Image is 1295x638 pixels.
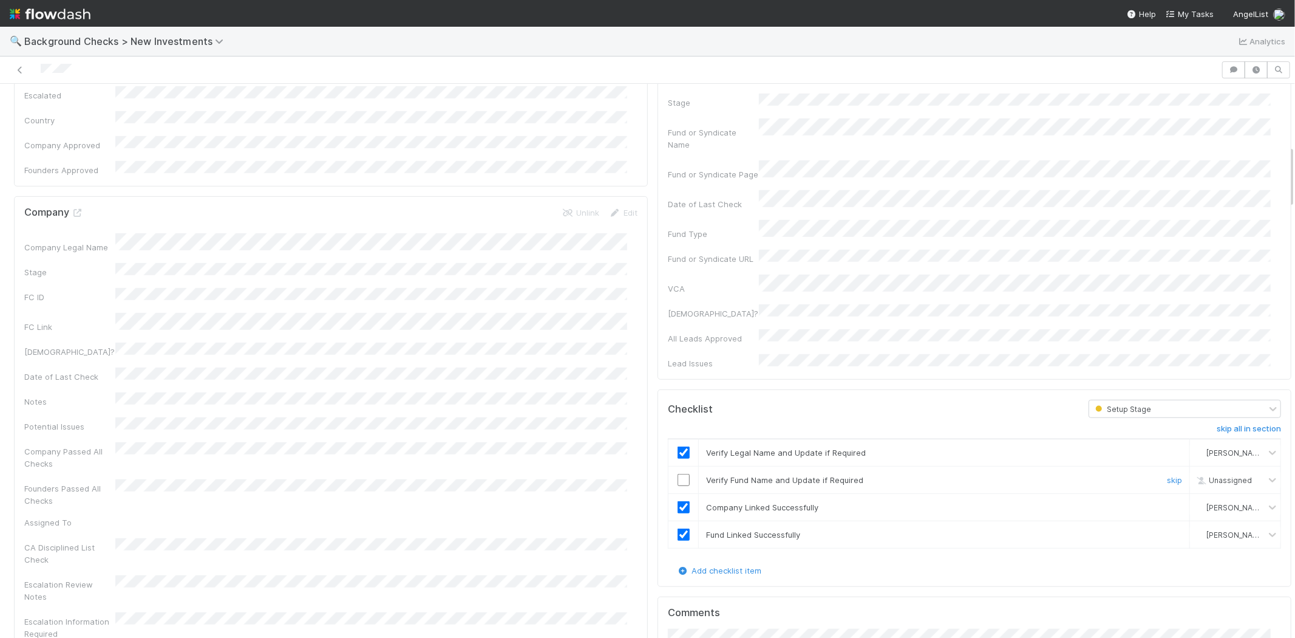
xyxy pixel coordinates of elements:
[24,291,115,303] div: FC ID
[24,445,115,470] div: Company Passed All Checks
[24,396,115,408] div: Notes
[668,168,759,180] div: Fund or Syndicate Page
[1195,448,1205,458] img: avatar_5106bb14-94e9-4897-80de-6ae81081f36d.png
[24,241,115,253] div: Company Legal Name
[668,283,759,295] div: VCA
[24,346,115,358] div: [DEMOGRAPHIC_DATA]?
[668,253,759,265] div: Fund or Syndicate URL
[24,164,115,176] div: Founders Approved
[1195,530,1205,540] img: avatar_5106bb14-94e9-4897-80de-6ae81081f36d.png
[1167,475,1182,485] a: skip
[1217,424,1281,439] a: skip all in section
[1166,8,1214,20] a: My Tasks
[706,448,866,458] span: Verify Legal Name and Update if Required
[1166,9,1214,19] span: My Tasks
[1206,448,1266,458] span: [PERSON_NAME]
[10,36,22,46] span: 🔍
[1206,530,1266,540] span: [PERSON_NAME]
[24,266,115,278] div: Stage
[1194,476,1252,485] span: Unassigned
[24,321,115,333] div: FC Link
[609,208,637,218] a: Edit
[24,89,115,101] div: Escalated
[1233,9,1268,19] span: AngelList
[706,475,863,485] span: Verify Fund Name and Update if Required
[24,207,84,219] h5: Company
[1127,8,1156,20] div: Help
[668,126,759,151] div: Fund or Syndicate Name
[10,4,90,24] img: logo-inverted-e16ddd16eac7371096b0.svg
[677,566,761,575] a: Add checklist item
[668,97,759,109] div: Stage
[1093,405,1151,414] span: Setup Stage
[668,198,759,210] div: Date of Last Check
[706,530,800,540] span: Fund Linked Successfully
[24,35,229,47] span: Background Checks > New Investments
[24,578,115,603] div: Escalation Review Notes
[668,332,759,345] div: All Leads Approved
[668,403,713,416] h5: Checklist
[24,420,115,433] div: Potential Issues
[1237,34,1285,49] a: Analytics
[668,607,1281,619] h5: Comments
[1206,503,1266,512] span: [PERSON_NAME]
[706,503,818,512] span: Company Linked Successfully
[1273,9,1285,21] img: avatar_5106bb14-94e9-4897-80de-6ae81081f36d.png
[24,114,115,126] div: Country
[24,516,115,529] div: Assigned To
[1195,503,1205,512] img: avatar_5106bb14-94e9-4897-80de-6ae81081f36d.png
[1217,424,1281,434] h6: skip all in section
[24,139,115,151] div: Company Approved
[24,482,115,507] div: Founders Passed All Checks
[562,208,599,218] a: Unlink
[24,371,115,383] div: Date of Last Check
[668,307,759,320] div: [DEMOGRAPHIC_DATA]?
[24,541,115,566] div: CA Disciplined List Check
[668,357,759,369] div: Lead Issues
[668,228,759,240] div: Fund Type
